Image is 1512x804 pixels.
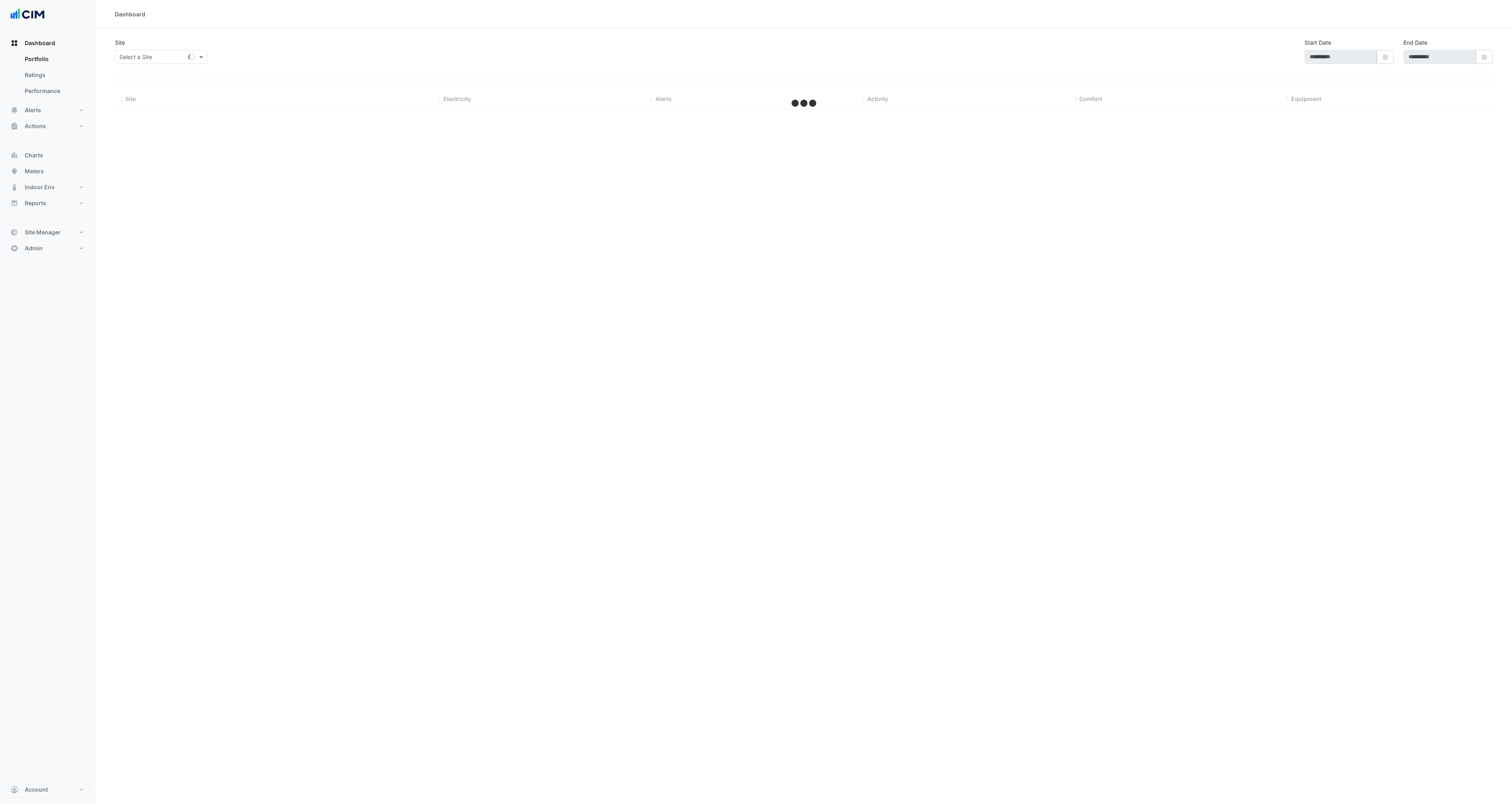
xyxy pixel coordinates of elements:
button: Meters [6,163,89,179]
app-icon: Charts [10,151,18,159]
span: Alerts [25,106,41,114]
a: Performance [18,83,89,99]
span: Comfort [1079,95,1102,102]
span: Electricity [443,95,471,102]
span: Activity [867,95,888,102]
span: Reports [25,199,46,207]
span: Equipment [1291,95,1321,102]
button: Site Manager [6,224,89,240]
button: Account [6,782,89,798]
span: Dashboard [25,39,55,47]
app-icon: Site Manager [10,228,18,236]
span: Indoor Env [25,183,55,191]
button: Indoor Env [6,179,89,195]
span: Admin [25,244,43,252]
app-icon: Meters [10,167,18,175]
span: Charts [25,151,43,159]
button: Charts [6,147,89,163]
app-icon: Actions [10,122,18,130]
button: Admin [6,240,89,256]
span: Site [125,95,136,102]
button: Reports [6,195,89,211]
label: Site [115,38,125,47]
button: Alerts [6,102,89,118]
app-icon: Reports [10,199,18,207]
span: Actions [25,122,46,130]
span: Account [25,786,48,794]
img: Company Logo [10,6,46,22]
button: Dashboard [6,35,89,51]
a: Ratings [18,67,89,83]
app-icon: Indoor Env [10,183,18,191]
span: Meters [25,167,44,175]
app-icon: Admin [10,244,18,252]
label: Start Date [1304,38,1331,47]
label: End Date [1403,38,1427,47]
a: Portfolio [18,51,89,67]
div: Dashboard [6,51,89,102]
span: Alerts [655,95,672,102]
app-icon: Dashboard [10,39,18,47]
div: Dashboard [115,10,145,18]
app-icon: Alerts [10,106,18,114]
button: Actions [6,118,89,134]
span: Site Manager [25,228,61,236]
